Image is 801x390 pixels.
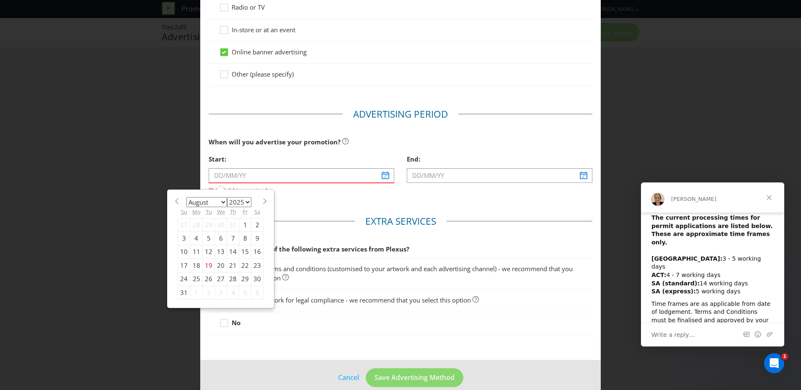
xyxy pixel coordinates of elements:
legend: Extra Services [355,215,447,228]
div: 31 [227,218,239,231]
abbr: Saturday [254,208,260,216]
div: 5 [239,286,251,299]
div: 16 [251,245,264,259]
span: 1 [781,353,788,360]
div: 19 [203,259,215,272]
div: 5 [203,231,215,245]
div: 15 [239,245,251,259]
div: 6 [251,286,264,299]
input: DD/MM/YY [407,168,592,183]
div: 8 [239,231,251,245]
div: 4 [227,286,239,299]
span: Review of artwork for legal compliance - we recommend that you select this option [232,296,471,304]
span: Radio or TV [232,3,265,11]
div: 22 [239,259,251,272]
div: 25 [190,272,203,286]
div: 29 [239,272,251,286]
div: 27 [215,272,227,286]
div: 28 [190,218,203,231]
div: 28 [227,272,239,286]
span: When will you advertise your promotion? [209,138,341,146]
div: 7 [227,231,239,245]
abbr: Sunday [181,208,187,216]
div: 10 [178,245,190,259]
div: 3 [215,286,227,299]
div: End: [407,151,592,168]
a: Cancel [338,372,359,383]
abbr: Wednesday [217,208,225,216]
span: Would you like any of the following extra services from Plexus? [209,245,409,253]
div: 26 [203,272,215,286]
iframe: Intercom live chat [764,353,784,373]
div: 4 [190,231,203,245]
div: 9 [251,231,264,245]
div: 6 [215,231,227,245]
strong: No [232,318,240,327]
div: 20 [215,259,227,272]
span: Online banner advertising [232,48,307,56]
button: Save Advertising Method [366,368,463,387]
div: 1 [190,286,203,299]
div: 27 [178,218,190,231]
div: 23 [251,259,264,272]
abbr: Thursday [230,208,236,216]
div: Start: [209,151,394,168]
span: Save Advertising Method [375,373,455,382]
abbr: Friday [243,208,248,216]
div: 11 [190,245,203,259]
span: In-store or at an event [232,26,295,34]
div: 17 [178,259,190,272]
div: 3 [178,231,190,245]
div: 21 [227,259,239,272]
abbr: Monday [192,208,201,216]
div: 18 [190,259,203,272]
div: 29 [203,218,215,231]
div: 30 [251,272,264,286]
div: 2 [251,218,264,231]
div: 12 [203,245,215,259]
abbr: Tuesday [206,208,212,216]
div: 30 [215,218,227,231]
span: Short form terms and conditions (customised to your artwork and each advertising channel) - we re... [232,264,573,282]
div: 14 [227,245,239,259]
legend: Advertising Period [343,108,458,121]
div: 2 [203,286,215,299]
input: DD/MM/YY [209,168,394,183]
span: Other (please specify) [232,70,294,78]
div: 1 [239,218,251,231]
iframe: Intercom live chat message [641,182,784,346]
div: 24 [178,272,190,286]
div: 31 [178,286,190,299]
span: This field is required [209,183,394,195]
div: 13 [215,245,227,259]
